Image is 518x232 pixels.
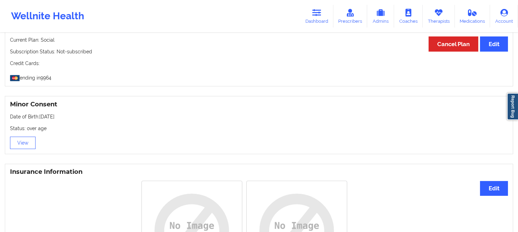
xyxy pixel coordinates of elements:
a: Report Bug [507,93,518,120]
h3: Minor Consent [10,101,508,108]
p: Current Plan: Social [10,36,508,43]
a: Account [490,5,518,28]
a: Medications [455,5,490,28]
p: Credit Cards: [10,60,508,67]
p: ending in 9964 [10,72,508,81]
p: Status: over age [10,125,508,132]
p: Date of Birth: [DATE] [10,113,508,120]
button: Cancel Plan [429,36,478,51]
a: Prescribers [333,5,368,28]
button: Edit [480,181,508,196]
a: Coaches [394,5,423,28]
a: Dashboard [300,5,333,28]
a: Therapists [423,5,455,28]
p: Subscription Status: Not-subscribed [10,48,508,55]
button: Edit [480,36,508,51]
h3: Insurance Information [10,168,508,176]
button: View [10,137,36,149]
a: Admins [367,5,394,28]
